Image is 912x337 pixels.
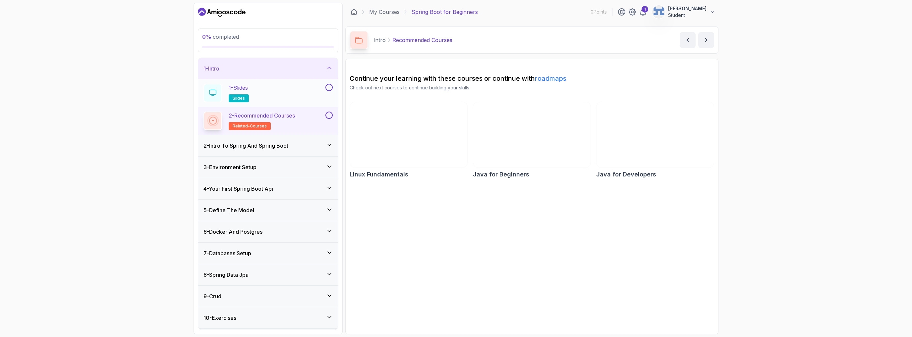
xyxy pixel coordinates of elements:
[412,8,478,16] p: Spring Boot for Beginners
[203,65,219,72] h3: 1 - Intro
[198,243,338,264] button: 7-Databases Setup
[203,249,251,257] h3: 7 - Databases Setup
[350,170,408,179] h2: Linux Fundamentals
[203,112,333,130] button: 2-Recommended Coursesrelated-courses
[535,74,566,82] a: roadmaps
[597,102,714,168] img: Java for Developers card
[229,112,295,120] p: 2 - Recommended Courses
[591,9,607,15] p: 0 Points
[203,84,333,102] button: 1-Slidesslides
[198,7,246,18] a: Dashboard
[680,32,696,48] button: previous content
[351,9,357,15] a: Dashboard
[203,185,273,193] h3: 4 - Your First Spring Boot Api
[198,264,338,285] button: 8-Spring Data Jpa
[596,102,714,179] a: Java for Developers cardJava for Developers
[203,206,254,214] h3: 5 - Define The Model
[698,32,714,48] button: next content
[373,36,386,44] p: Intro
[198,286,338,307] button: 9-Crud
[198,178,338,199] button: 4-Your First Spring Boot Api
[198,58,338,79] button: 1-Intro
[233,96,245,101] span: slides
[642,6,648,13] div: 1
[198,135,338,156] button: 2-Intro To Spring And Spring Boot
[233,123,267,129] span: related-courses
[203,163,256,171] h3: 3 - Environment Setup
[198,307,338,328] button: 10-Exercises
[203,314,236,322] h3: 10 - Exercises
[350,84,714,91] p: Check out next courses to continue building your skills.
[473,102,591,168] img: Java for Beginners card
[203,292,221,300] h3: 9 - Crud
[639,8,647,16] a: 1
[473,102,591,179] a: Java for Beginners cardJava for Beginners
[198,221,338,242] button: 6-Docker And Postgres
[202,33,239,40] span: completed
[350,102,468,179] a: Linux Fundamentals cardLinux Fundamentals
[198,157,338,178] button: 3-Environment Setup
[350,102,467,168] img: Linux Fundamentals card
[652,5,716,19] button: user profile image[PERSON_NAME]Student
[202,33,211,40] span: 0 %
[229,84,248,92] p: 1 - Slides
[203,228,262,236] h3: 6 - Docker And Postgres
[203,271,249,279] h3: 8 - Spring Data Jpa
[596,170,656,179] h2: Java for Developers
[668,12,707,19] p: Student
[203,142,288,150] h3: 2 - Intro To Spring And Spring Boot
[653,6,665,18] img: user profile image
[668,5,707,12] p: [PERSON_NAME]
[392,36,452,44] p: Recommended Courses
[369,8,400,16] a: My Courses
[198,200,338,221] button: 5-Define The Model
[350,74,714,83] h2: Continue your learning with these courses or continue with
[473,170,529,179] h2: Java for Beginners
